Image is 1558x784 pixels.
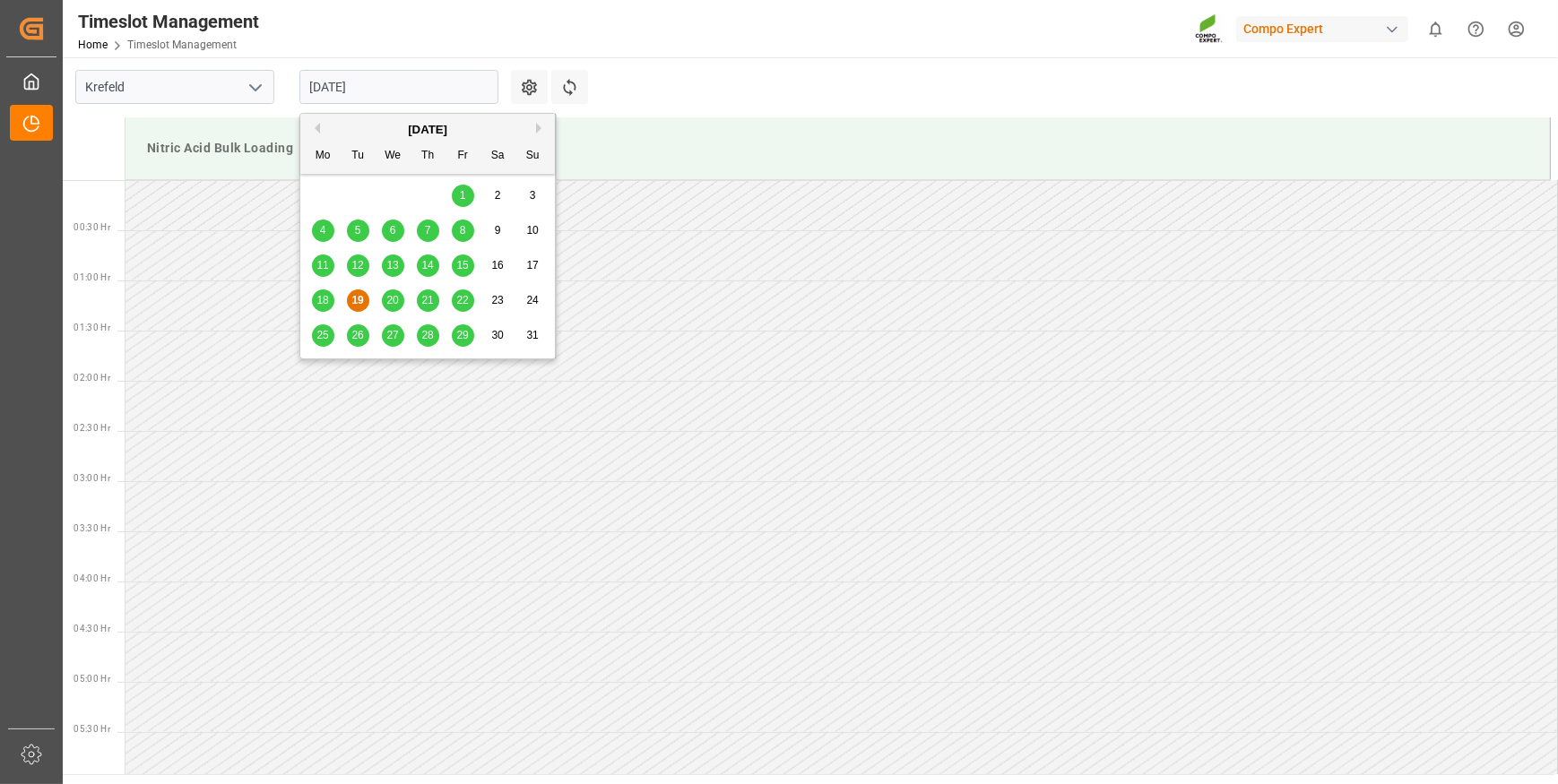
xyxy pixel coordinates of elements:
[526,294,538,306] span: 24
[452,324,474,347] div: Choose Friday, August 29th, 2025
[347,145,369,168] div: Tu
[1236,12,1415,46] button: Compo Expert
[491,294,503,306] span: 23
[347,324,369,347] div: Choose Tuesday, August 26th, 2025
[417,220,439,242] div: Choose Thursday, August 7th, 2025
[425,224,431,237] span: 7
[382,220,404,242] div: Choose Wednesday, August 6th, 2025
[382,254,404,277] div: Choose Wednesday, August 13th, 2025
[487,289,509,312] div: Choose Saturday, August 23rd, 2025
[526,329,538,341] span: 31
[75,70,274,104] input: Type to search/select
[452,220,474,242] div: Choose Friday, August 8th, 2025
[300,121,555,139] div: [DATE]
[417,145,439,168] div: Th
[74,272,110,282] span: 01:00 Hr
[456,259,468,271] span: 15
[1236,16,1408,42] div: Compo Expert
[522,220,544,242] div: Choose Sunday, August 10th, 2025
[241,73,268,101] button: open menu
[316,329,328,341] span: 25
[1195,13,1224,45] img: Screenshot%202023-09-29%20at%2010.02.21.png_1712312052.png
[306,178,550,353] div: month 2025-08
[351,294,363,306] span: 19
[456,329,468,341] span: 29
[74,624,110,633] span: 04:30 Hr
[460,189,466,202] span: 1
[355,224,361,237] span: 5
[74,573,110,583] span: 04:00 Hr
[351,329,363,341] span: 26
[522,145,544,168] div: Su
[382,289,404,312] div: Choose Wednesday, August 20th, 2025
[522,289,544,312] div: Choose Sunday, August 24th, 2025
[347,254,369,277] div: Choose Tuesday, August 12th, 2025
[299,70,498,104] input: DD.MM.YYYY
[487,145,509,168] div: Sa
[74,674,110,684] span: 05:00 Hr
[386,259,398,271] span: 13
[1415,9,1456,49] button: show 0 new notifications
[312,254,334,277] div: Choose Monday, August 11th, 2025
[74,423,110,433] span: 02:30 Hr
[78,39,108,51] a: Home
[74,222,110,232] span: 00:30 Hr
[309,123,320,134] button: Previous Month
[421,329,433,341] span: 28
[316,259,328,271] span: 11
[530,189,536,202] span: 3
[312,220,334,242] div: Choose Monday, August 4th, 2025
[140,132,1536,165] div: Nitric Acid Bulk Loading
[382,324,404,347] div: Choose Wednesday, August 27th, 2025
[526,259,538,271] span: 17
[390,224,396,237] span: 6
[421,294,433,306] span: 21
[417,324,439,347] div: Choose Thursday, August 28th, 2025
[452,254,474,277] div: Choose Friday, August 15th, 2025
[487,324,509,347] div: Choose Saturday, August 30th, 2025
[347,289,369,312] div: Choose Tuesday, August 19th, 2025
[460,224,466,237] span: 8
[74,724,110,734] span: 05:30 Hr
[487,185,509,207] div: Choose Saturday, August 2nd, 2025
[386,294,398,306] span: 20
[487,254,509,277] div: Choose Saturday, August 16th, 2025
[526,224,538,237] span: 10
[522,254,544,277] div: Choose Sunday, August 17th, 2025
[312,289,334,312] div: Choose Monday, August 18th, 2025
[312,145,334,168] div: Mo
[316,294,328,306] span: 18
[522,185,544,207] div: Choose Sunday, August 3rd, 2025
[74,523,110,533] span: 03:30 Hr
[491,259,503,271] span: 16
[452,289,474,312] div: Choose Friday, August 22nd, 2025
[495,189,501,202] span: 2
[495,224,501,237] span: 9
[536,123,547,134] button: Next Month
[386,329,398,341] span: 27
[78,8,259,35] div: Timeslot Management
[522,324,544,347] div: Choose Sunday, August 31st, 2025
[456,294,468,306] span: 22
[421,259,433,271] span: 14
[1456,9,1496,49] button: Help Center
[417,289,439,312] div: Choose Thursday, August 21st, 2025
[382,145,404,168] div: We
[452,185,474,207] div: Choose Friday, August 1st, 2025
[351,259,363,271] span: 12
[312,324,334,347] div: Choose Monday, August 25th, 2025
[74,373,110,383] span: 02:00 Hr
[74,323,110,332] span: 01:30 Hr
[417,254,439,277] div: Choose Thursday, August 14th, 2025
[74,473,110,483] span: 03:00 Hr
[347,220,369,242] div: Choose Tuesday, August 5th, 2025
[487,220,509,242] div: Choose Saturday, August 9th, 2025
[452,145,474,168] div: Fr
[320,224,326,237] span: 4
[491,329,503,341] span: 30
